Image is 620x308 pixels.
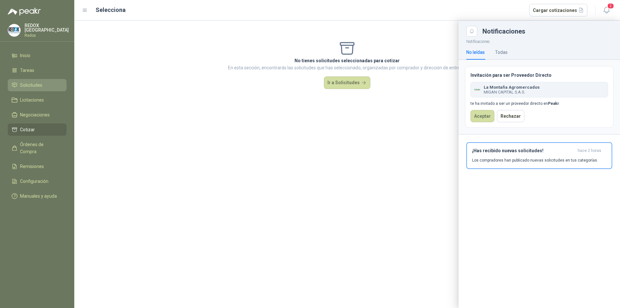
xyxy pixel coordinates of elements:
h3: ¡Has recibido nuevas solicitudes! [472,148,575,154]
div: te ha invitado a ser un proveedor directo en . [470,101,608,107]
b: Peakr [548,101,559,106]
span: Órdenes de Compra [20,141,60,155]
a: Cotizar [8,124,67,136]
button: Rechazar [497,110,524,122]
button: 2 [601,5,612,16]
img: Company Logo [8,24,20,36]
a: Negociaciones [8,109,67,121]
button: Aceptar [470,110,494,122]
span: Remisiones [20,163,44,170]
button: Close [466,26,477,37]
span: Configuración [20,178,48,185]
div: No leídas [466,49,485,56]
a: Inicio [8,49,67,62]
button: ¡Has recibido nuevas solicitudes!hace 2 horas Los compradores han publicado nuevas solicitudes en... [466,142,612,169]
span: hace 2 horas [578,148,601,154]
a: Manuales y ayuda [8,190,67,202]
div: Todas [495,49,508,56]
h2: Selecciona [96,5,126,15]
img: Company Logo [473,86,481,94]
a: Tareas [8,64,67,76]
p: REDOX [GEOGRAPHIC_DATA] [25,23,69,32]
span: 2 [607,3,614,9]
span: Licitaciones [20,96,44,104]
h3: Invitación para ser Proveedor Directo [470,72,608,79]
a: Solicitudes [8,79,67,91]
p: Los compradores han publicado nuevas solicitudes en tus categorías. [472,157,598,163]
span: Inicio [20,52,30,59]
a: Remisiones [8,160,67,173]
button: Cargar cotizaciones [529,4,588,17]
span: Negociaciones [20,111,50,118]
a: Órdenes de Compra [8,138,67,158]
a: Configuración [8,175,67,187]
a: Licitaciones [8,94,67,106]
span: Manuales y ayuda [20,193,57,200]
span: La Montaña Agromercados [484,85,540,90]
div: Notificaciones [482,28,612,35]
p: Notificaciones [459,37,620,45]
span: Solicitudes [20,82,42,89]
span: Cotizar [20,126,35,133]
span: MIGAN CAPITAL S.A.S. [484,90,540,94]
p: Redox [25,34,69,37]
img: Logo peakr [8,8,41,15]
span: Tareas [20,67,34,74]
